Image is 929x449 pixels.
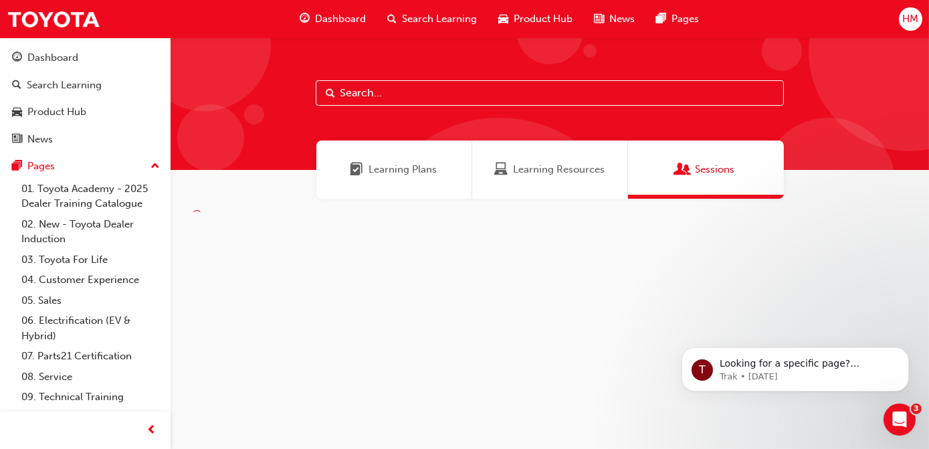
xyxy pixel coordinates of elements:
a: Learning ResourcesLearning Resources [472,141,628,199]
span: Dashboard [315,11,366,27]
a: News [5,127,165,152]
span: Search [326,86,335,101]
a: 05. Sales [16,290,165,311]
span: up-icon [150,158,160,175]
span: Learning Plans [369,162,437,177]
span: prev-icon [147,422,157,439]
span: Learning Plans [350,162,364,177]
span: guage-icon [300,11,310,27]
a: 09. Technical Training [16,387,165,408]
span: HM [902,11,918,27]
a: guage-iconDashboard [289,5,377,33]
a: news-iconNews [583,5,645,33]
span: Learning Resources [494,162,508,177]
a: 04. Customer Experience [16,270,165,290]
span: search-icon [387,11,397,27]
a: Search Learning [5,73,165,98]
div: Dashboard [27,50,78,66]
span: Product Hub [514,11,573,27]
span: 3 [911,403,922,414]
a: 08. Service [16,367,165,387]
span: news-icon [12,134,22,146]
a: 01. Toyota Academy - 2025 Dealer Training Catalogue [16,179,165,214]
button: DashboardSearch LearningProduct HubNews [5,43,165,154]
span: search-icon [12,80,21,92]
a: pages-iconPages [645,5,710,33]
span: Sessions [696,162,735,177]
span: Pages [672,11,699,27]
div: Pages [27,159,55,174]
input: Search... [316,80,784,106]
div: News [27,132,53,147]
a: search-iconSearch Learning [377,5,488,33]
a: Dashboard [5,46,165,70]
span: news-icon [594,11,604,27]
span: News [609,11,635,27]
span: Search Learning [402,11,477,27]
iframe: Intercom notifications message [661,319,929,413]
iframe: Intercom live chat [884,403,916,436]
img: Trak [7,4,100,34]
button: HM [899,7,922,31]
button: Pages [5,154,165,179]
div: Search Learning [27,78,102,93]
a: 02. New - Toyota Dealer Induction [16,214,165,250]
span: Sessions [677,162,690,177]
a: 07. Parts21 Certification [16,346,165,367]
div: Product Hub [27,104,86,120]
span: pages-icon [12,161,22,173]
a: Product Hub [5,100,165,124]
span: guage-icon [12,52,22,64]
a: car-iconProduct Hub [488,5,583,33]
a: 10. TUNE Rev-Up Training [16,408,165,428]
span: Learning Resources [513,162,605,177]
a: 06. Electrification (EV & Hybrid) [16,310,165,346]
span: pages-icon [656,11,666,27]
a: Learning PlansLearning Plans [316,141,472,199]
a: 03. Toyota For Life [16,250,165,270]
span: car-icon [498,11,508,27]
span: car-icon [12,106,22,118]
a: SessionsSessions [628,141,784,199]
